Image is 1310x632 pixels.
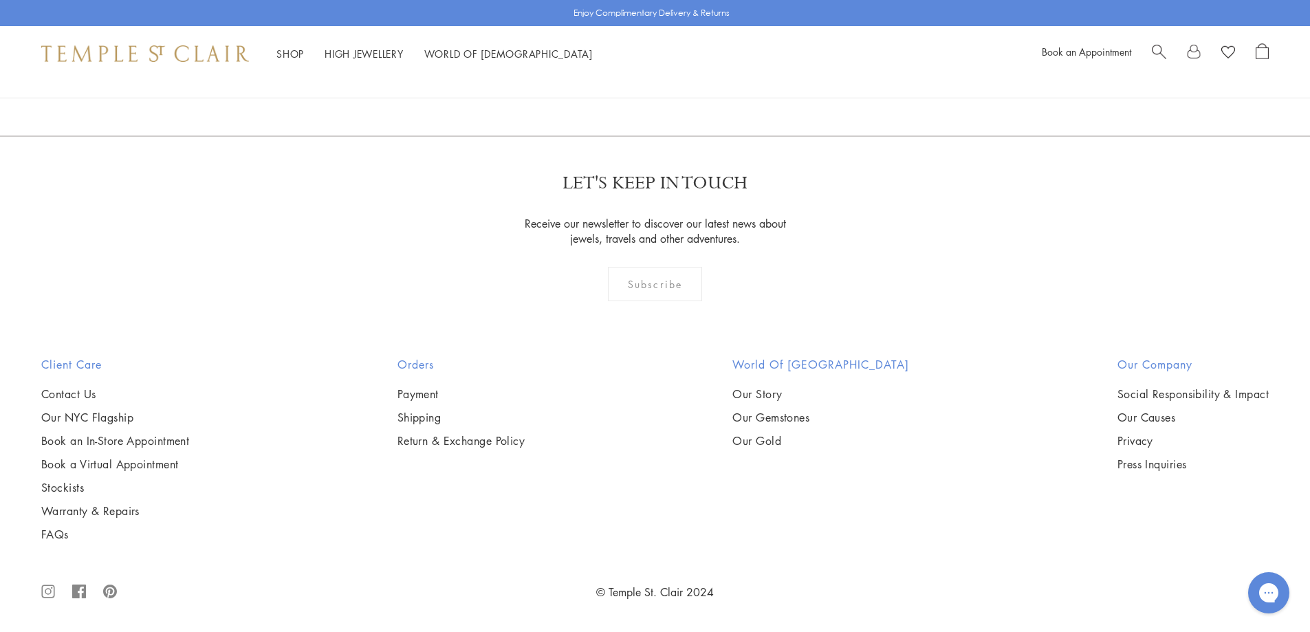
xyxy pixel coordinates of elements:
img: Temple St. Clair [41,45,249,62]
a: Our Story [732,386,909,402]
a: Warranty & Repairs [41,503,189,519]
a: View Wishlist [1221,43,1235,64]
a: Return & Exchange Policy [397,433,525,448]
div: Subscribe [608,267,702,301]
a: Our Gemstones [732,410,909,425]
a: Stockists [41,480,189,495]
a: Book an Appointment [1042,45,1131,58]
nav: Main navigation [276,45,593,63]
a: Shipping [397,410,525,425]
a: © Temple St. Clair 2024 [596,585,714,600]
a: FAQs [41,527,189,542]
a: Privacy [1117,433,1269,448]
a: ShopShop [276,47,304,61]
a: Social Responsibility & Impact [1117,386,1269,402]
a: Book a Virtual Appointment [41,457,189,472]
a: Press Inquiries [1117,457,1269,472]
iframe: Gorgias live chat messenger [1241,567,1296,618]
a: Our Causes [1117,410,1269,425]
h2: World of [GEOGRAPHIC_DATA] [732,356,909,373]
a: Payment [397,386,525,402]
a: World of [DEMOGRAPHIC_DATA]World of [DEMOGRAPHIC_DATA] [424,47,593,61]
h2: Our Company [1117,356,1269,373]
a: High JewelleryHigh Jewellery [325,47,404,61]
a: Our NYC Flagship [41,410,189,425]
h2: Client Care [41,356,189,373]
a: Book an In-Store Appointment [41,433,189,448]
h2: Orders [397,356,525,373]
a: Our Gold [732,433,909,448]
a: Search [1152,43,1166,64]
a: Open Shopping Bag [1256,43,1269,64]
p: Enjoy Complimentary Delivery & Returns [574,6,730,20]
p: LET'S KEEP IN TOUCH [563,171,747,195]
a: Contact Us [41,386,189,402]
p: Receive our newsletter to discover our latest news about jewels, travels and other adventures. [516,216,794,246]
